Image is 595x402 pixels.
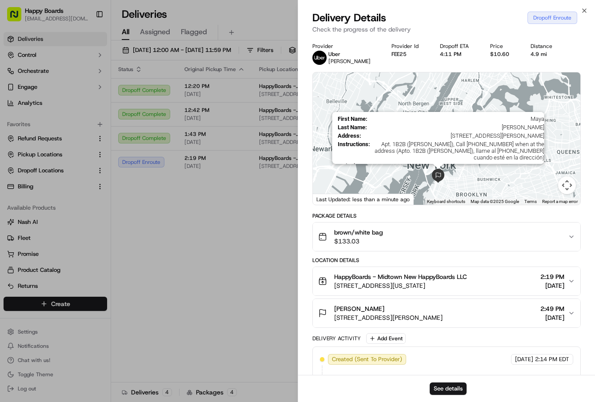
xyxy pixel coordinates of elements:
[40,85,146,94] div: Start new chat
[531,43,559,50] div: Distance
[430,382,467,395] button: See details
[312,212,581,219] div: Package Details
[337,132,361,139] span: Address :
[490,51,516,58] div: $10.60
[313,194,414,205] div: Last Updated: less than a minute ago
[391,43,426,50] div: Provider Id
[9,85,25,101] img: 1736555255976-a54dd68f-1ca7-489b-9aae-adbdc363a1c4
[364,132,544,139] span: [STREET_ADDRESS][PERSON_NAME]
[531,51,559,58] div: 4.9 mi
[312,43,378,50] div: Provider
[334,304,384,313] span: [PERSON_NAME]
[312,257,581,264] div: Location Details
[75,199,82,207] div: 💻
[515,355,533,363] span: [DATE]
[19,85,35,101] img: 1755196953914-cd9d9cba-b7f7-46ee-b6f5-75ff69acacf5
[5,195,72,211] a: 📗Knowledge Base
[524,199,537,204] a: Terms (opens in new tab)
[328,58,371,65] span: [PERSON_NAME]
[334,281,467,290] span: [STREET_ADDRESS][US_STATE]
[373,141,544,161] span: Apt. 1B2B ([PERSON_NAME]), Call [PHONE_NUMBER] when at the address (Apto. 1B2B ([PERSON_NAME]), l...
[312,25,581,34] p: Check the progress of the delivery
[334,272,467,281] span: HappyBoards - Midtown New HappyBoards LLC
[490,43,516,50] div: Price
[18,162,25,169] img: 1736555255976-a54dd68f-1ca7-489b-9aae-adbdc363a1c4
[558,176,576,194] button: Map camera controls
[18,199,68,207] span: Knowledge Base
[370,124,544,131] span: [PERSON_NAME]
[334,313,443,322] span: [STREET_ADDRESS][PERSON_NAME]
[540,304,564,313] span: 2:49 PM
[9,199,16,207] div: 📗
[540,281,564,290] span: [DATE]
[334,237,383,246] span: $133.03
[440,51,476,58] div: 4:11 PM
[337,124,367,131] span: Last Name :
[366,333,406,344] button: Add Event
[40,94,122,101] div: We're available if you need us!
[371,115,544,122] span: Maya
[88,220,108,227] span: Pylon
[328,51,371,58] p: Uber
[28,162,118,169] span: [PERSON_NAME] [PERSON_NAME]
[471,199,519,204] span: Map data ©2025 Google
[29,138,32,145] span: •
[540,313,564,322] span: [DATE]
[138,114,162,124] button: See all
[34,138,52,145] span: [DATE]
[363,163,544,169] span: 40.6915289
[535,355,569,363] span: 2:14 PM EDT
[84,199,143,207] span: API Documentation
[542,199,578,204] a: Report a map error
[315,193,344,205] a: Open this area in Google Maps (opens a new window)
[312,51,327,65] img: uber-new-logo.jpeg
[391,51,407,58] button: FEE25
[427,199,465,205] button: Keyboard shortcuts
[313,299,581,327] button: [PERSON_NAME][STREET_ADDRESS][PERSON_NAME]2:49 PM[DATE]
[312,11,386,25] span: Delivery Details
[9,36,162,50] p: Welcome 👋
[440,43,476,50] div: Dropoff ETA
[63,220,108,227] a: Powered byPylon
[332,355,402,363] span: Created (Sent To Provider)
[312,335,361,342] div: Delivery Activity
[315,193,344,205] img: Google
[9,9,27,27] img: Nash
[124,162,143,169] span: [DATE]
[9,153,23,167] img: Joana Marie Avellanoza
[23,57,160,67] input: Got a question? Start typing here...
[9,115,60,123] div: Past conversations
[151,88,162,98] button: Start new chat
[337,141,370,161] span: Instructions :
[540,272,564,281] span: 2:19 PM
[72,195,146,211] a: 💻API Documentation
[120,162,123,169] span: •
[313,223,581,251] button: brown/white bag$133.03
[313,267,581,295] button: HappyBoards - Midtown New HappyBoards LLC[STREET_ADDRESS][US_STATE]2:19 PM[DATE]
[337,115,367,122] span: First Name :
[337,163,359,169] span: Latitude :
[334,228,383,237] span: brown/white bag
